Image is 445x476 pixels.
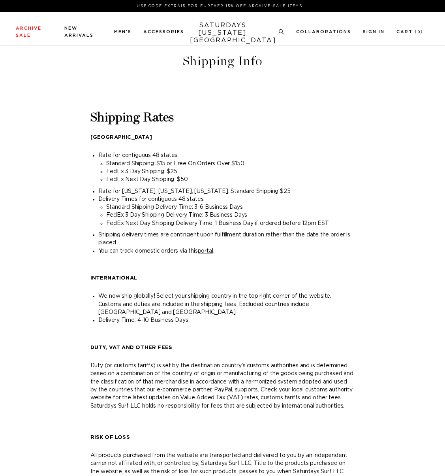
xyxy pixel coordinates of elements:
[98,248,214,254] span: You can track domestic orders via this .
[106,177,188,182] span: FedEx Next Day Shipping: $50
[64,26,94,38] a: New Arrivals
[106,221,329,226] span: FedEx Next Day Shipping Delivery Time: 1 Business Day if ordered before 12pm EST
[16,26,41,38] a: Archive Sale
[98,189,291,194] span: Rate for [US_STATE], [US_STATE], [US_STATE]: Standard Shipping $25
[98,196,205,202] span: Delivery Times for contiguous 48 states:
[98,293,332,315] span: We now ship globally! Select your shipping country in the top right corner of the website. Custom...
[90,345,173,350] b: DUTY, VAT AND OTHER FEES
[106,204,243,210] span: Standard Shipping Delivery Time: 3-6 Business Days
[106,169,177,174] span: FedEx 3 Day Shipping: $25
[363,30,385,34] a: Sign In
[90,135,152,140] b: [GEOGRAPHIC_DATA]
[106,212,248,218] span: FedEx 3 Day Shipping Delivery Time: 3 Business Days
[19,3,420,9] p: Use Code EXTRA15 for Further 15% Off Archive Sale Items
[396,30,423,34] a: Cart (0)
[143,30,184,34] a: Accessories
[90,435,130,440] b: RISK OF LOSS
[98,232,350,246] span: Shipping delivery times are contingent upon fulfillment duration rather than the date the order i...
[106,161,244,166] span: Standard Shipping: $15 or Free On Orders Over $150
[98,153,179,158] span: Rate for contiguous 48 states:
[417,30,421,34] small: 0
[114,30,131,34] a: Men's
[90,276,137,281] b: INTERNATIONAL
[296,30,351,34] a: Collaborations
[90,110,174,125] b: Shipping Rates
[6,55,439,68] h1: Shipping Info
[90,363,353,408] span: Duty (or customs tariffs) is set by the destination country's customs authorities and is determin...
[190,22,255,44] a: SATURDAYS[US_STATE][GEOGRAPHIC_DATA]
[98,317,188,323] span: Delivery Time: 4-10 Business Days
